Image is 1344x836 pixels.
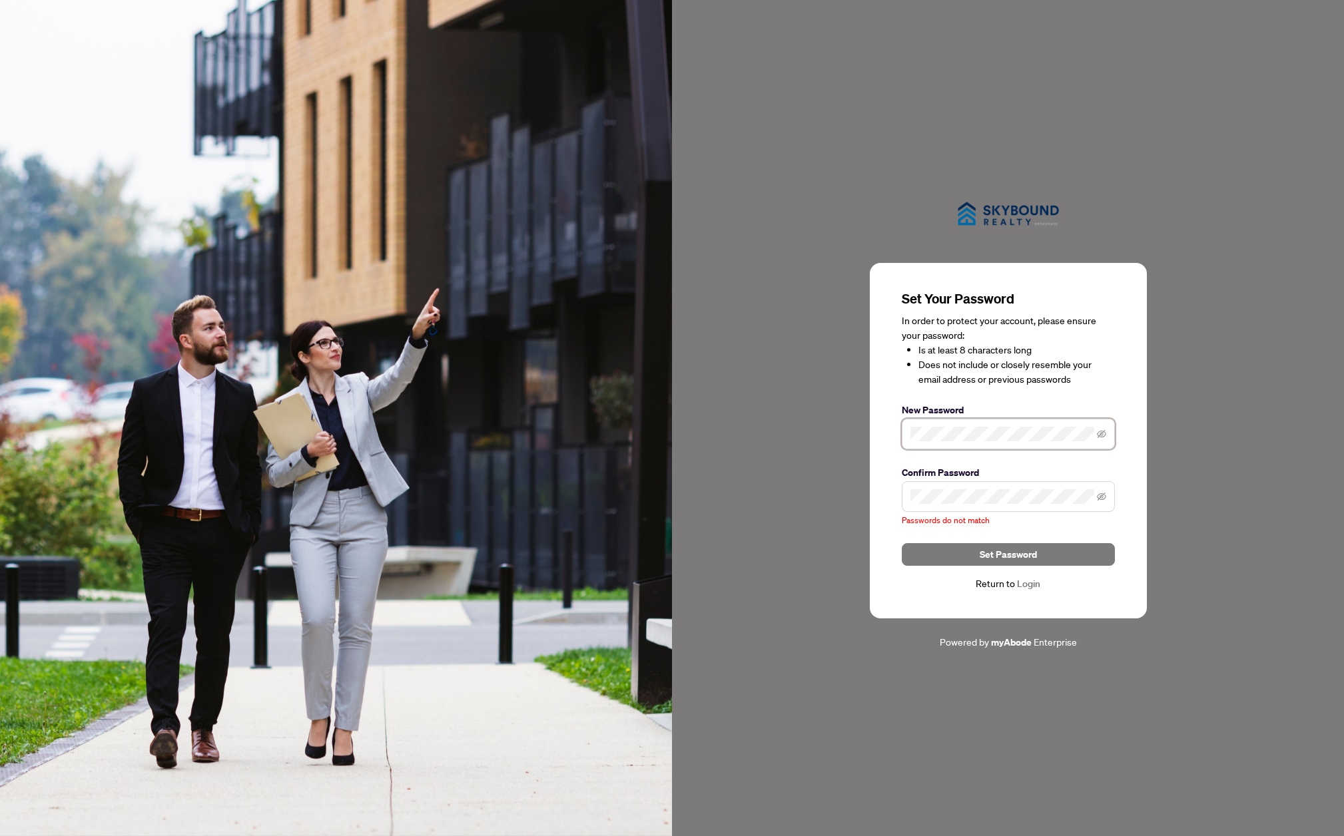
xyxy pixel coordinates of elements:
[918,343,1115,357] li: Is at least 8 characters long
[902,290,1115,308] h3: Set Your Password
[902,403,1115,417] label: New Password
[902,313,1115,387] div: In order to protect your account, please ensure your password:
[991,635,1032,650] a: myAbode
[942,186,1075,242] img: ma-logo
[940,636,989,648] span: Powered by
[918,357,1115,387] li: Does not include or closely resemble your email address or previous passwords
[1017,578,1040,590] a: Login
[1097,492,1106,501] span: eye-invisible
[1034,636,1077,648] span: Enterprise
[902,543,1115,566] button: Set Password
[902,576,1115,592] div: Return to
[1097,429,1106,439] span: eye-invisible
[980,544,1037,565] span: Set Password
[902,515,990,525] span: Passwords do not match
[902,465,1115,480] label: Confirm Password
